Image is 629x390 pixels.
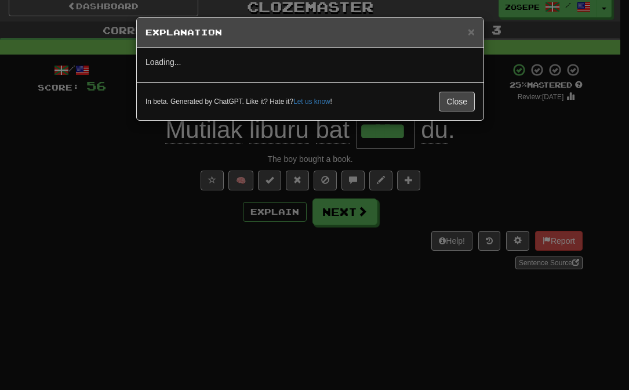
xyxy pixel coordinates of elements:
[146,27,475,38] h5: Explanation
[468,26,475,38] button: Close
[468,25,475,38] span: ×
[146,56,475,68] p: Loading...
[439,92,475,111] button: Close
[146,97,332,107] small: In beta. Generated by ChatGPT. Like it? Hate it? !
[293,98,330,106] a: Let us know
